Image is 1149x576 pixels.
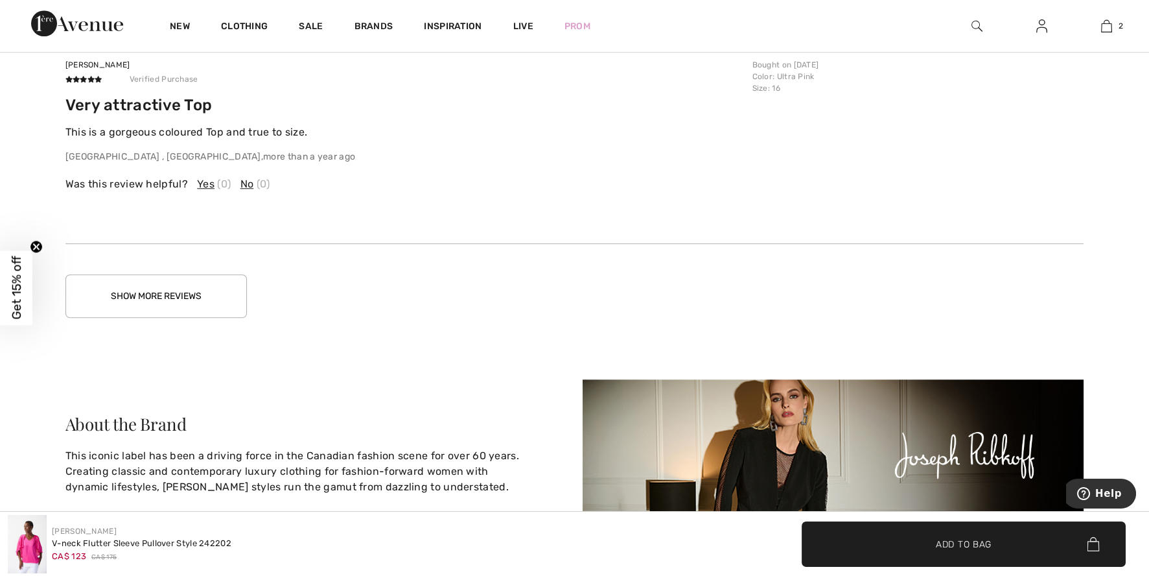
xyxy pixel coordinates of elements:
p: : Ultra Pink [752,71,1076,82]
p: : 16 [752,82,1076,94]
img: My Info [1036,18,1047,34]
a: Clothing [221,21,268,34]
a: Prom [564,19,590,33]
span: [PERSON_NAME] [65,60,130,69]
a: Brands [354,21,393,34]
span: Yes [197,176,215,192]
span: Size [752,84,767,93]
span: 2 [1119,20,1123,32]
span: Verified Purchase [117,71,211,87]
div: V-neck Flutter Sleeve Pullover Style 242202 [52,537,231,550]
a: 2 [1074,18,1138,34]
span: more than a year ago [263,151,355,162]
span: [GEOGRAPHIC_DATA] , [GEOGRAPHIC_DATA] [65,151,261,162]
p: Bought on [DATE] [752,59,1076,71]
img: 1ère Avenue [31,10,123,36]
span: Get 15% off [9,256,24,320]
a: New [170,21,190,34]
p: This iconic label has been a driving force in the Canadian fashion scene for over 60 years. Creat... [65,448,567,495]
img: My Bag [1101,18,1112,34]
button: Add to Bag [802,522,1126,567]
button: Close teaser [30,241,43,254]
a: Sign In [1026,18,1058,34]
a: Sale [299,21,323,34]
img: Bag.svg [1087,537,1099,551]
h4: Very attractive Top [65,96,745,115]
a: Live [513,19,533,33]
p: This is a gorgeous coloured Top and true to size. [65,125,745,140]
a: [PERSON_NAME] [52,527,117,536]
span: Inspiration [424,21,482,34]
iframe: Opens a widget where you can find more information [1066,479,1136,511]
span: CA$ 175 [91,553,117,562]
div: About the Brand [65,416,567,433]
span: (0) [257,176,270,192]
span: No [240,176,254,192]
img: About the Brand [583,379,1084,531]
p: , [65,150,745,163]
button: Show More Reviews [65,274,247,318]
span: Color [752,72,772,81]
span: (0) [217,176,231,192]
span: Add to Bag [936,537,992,551]
span: Was this review helpful? [65,176,188,192]
span: CA$ 123 [52,551,86,561]
img: search the website [971,18,982,34]
img: V-Neck Flutter Sleeve Pullover Style 242202 [8,515,47,573]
